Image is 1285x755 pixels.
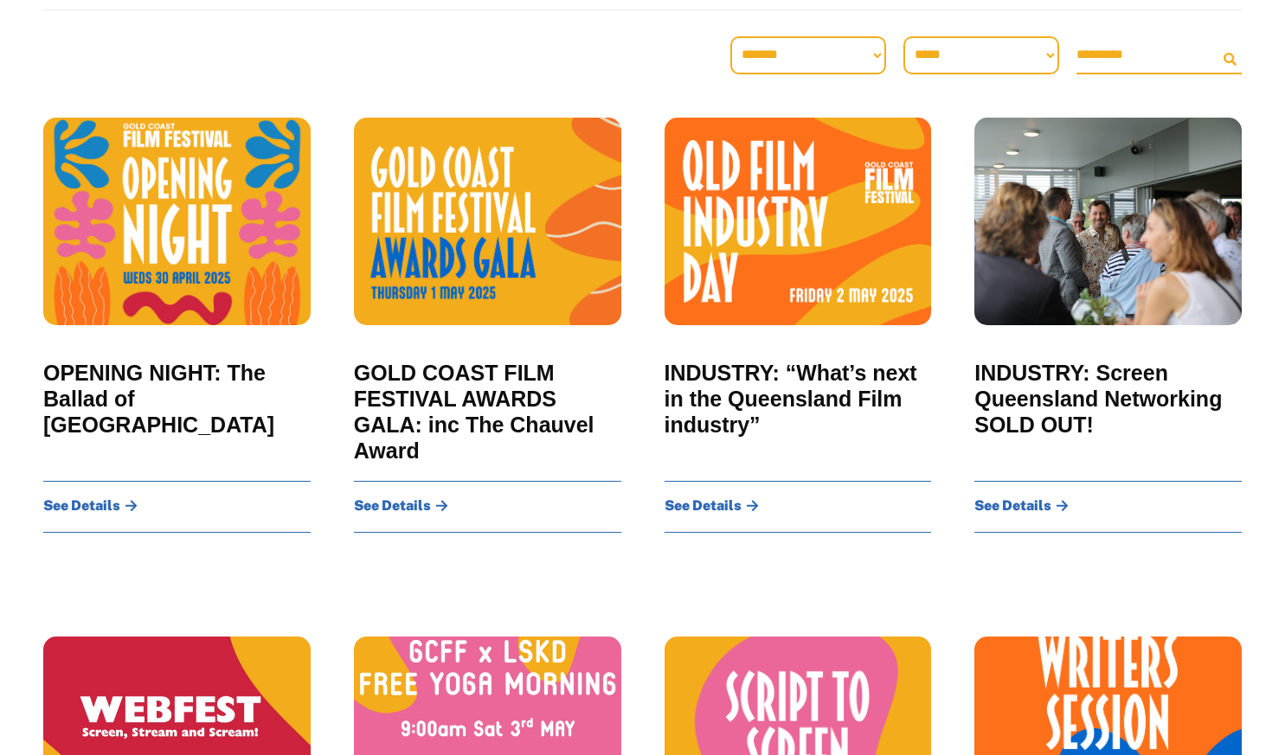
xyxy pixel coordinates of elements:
input: Search Filter [1076,36,1217,74]
select: Sort filter [730,36,886,75]
a: See Details [665,499,760,513]
span: See Details [354,499,431,513]
a: See Details [354,499,449,513]
a: See Details [974,499,1070,513]
a: INDUSTRY: Screen Queensland Networking SOLD OUT! [974,360,1242,438]
a: GOLD COAST FILM FESTIVAL AWARDS GALA: inc The Chauvel Award [354,360,621,464]
select: Venue Filter [903,36,1059,75]
a: See Details [43,499,138,513]
a: OPENING NIGHT: The Ballad of [GEOGRAPHIC_DATA] [43,360,311,438]
span: See Details [43,499,120,513]
span: See Details [665,499,742,513]
span: See Details [974,499,1051,513]
a: INDUSTRY: “What’s next in the Queensland Film industry” [665,360,932,438]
